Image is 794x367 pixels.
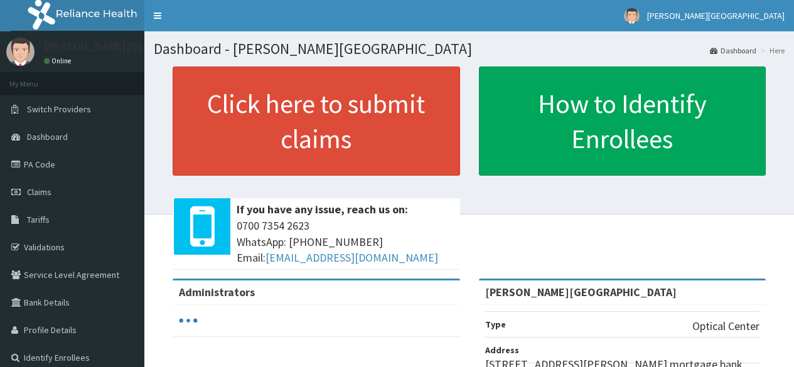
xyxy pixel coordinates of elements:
[692,318,759,334] p: Optical Center
[479,66,766,176] a: How to Identify Enrollees
[624,8,640,24] img: User Image
[27,214,50,225] span: Tariffs
[6,38,35,66] img: User Image
[266,250,438,265] a: [EMAIL_ADDRESS][DOMAIN_NAME]
[44,41,230,52] p: [PERSON_NAME][GEOGRAPHIC_DATA]
[27,131,68,142] span: Dashboard
[27,104,91,115] span: Switch Providers
[485,344,519,356] b: Address
[44,56,74,65] a: Online
[758,45,785,56] li: Here
[179,311,198,330] svg: audio-loading
[710,45,756,56] a: Dashboard
[179,285,255,299] b: Administrators
[27,186,51,198] span: Claims
[237,218,454,266] span: 0700 7354 2623 WhatsApp: [PHONE_NUMBER] Email:
[485,319,506,330] b: Type
[154,41,785,57] h1: Dashboard - [PERSON_NAME][GEOGRAPHIC_DATA]
[485,285,677,299] strong: [PERSON_NAME][GEOGRAPHIC_DATA]
[173,66,460,176] a: Click here to submit claims
[237,202,408,216] b: If you have any issue, reach us on:
[647,10,785,21] span: [PERSON_NAME][GEOGRAPHIC_DATA]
